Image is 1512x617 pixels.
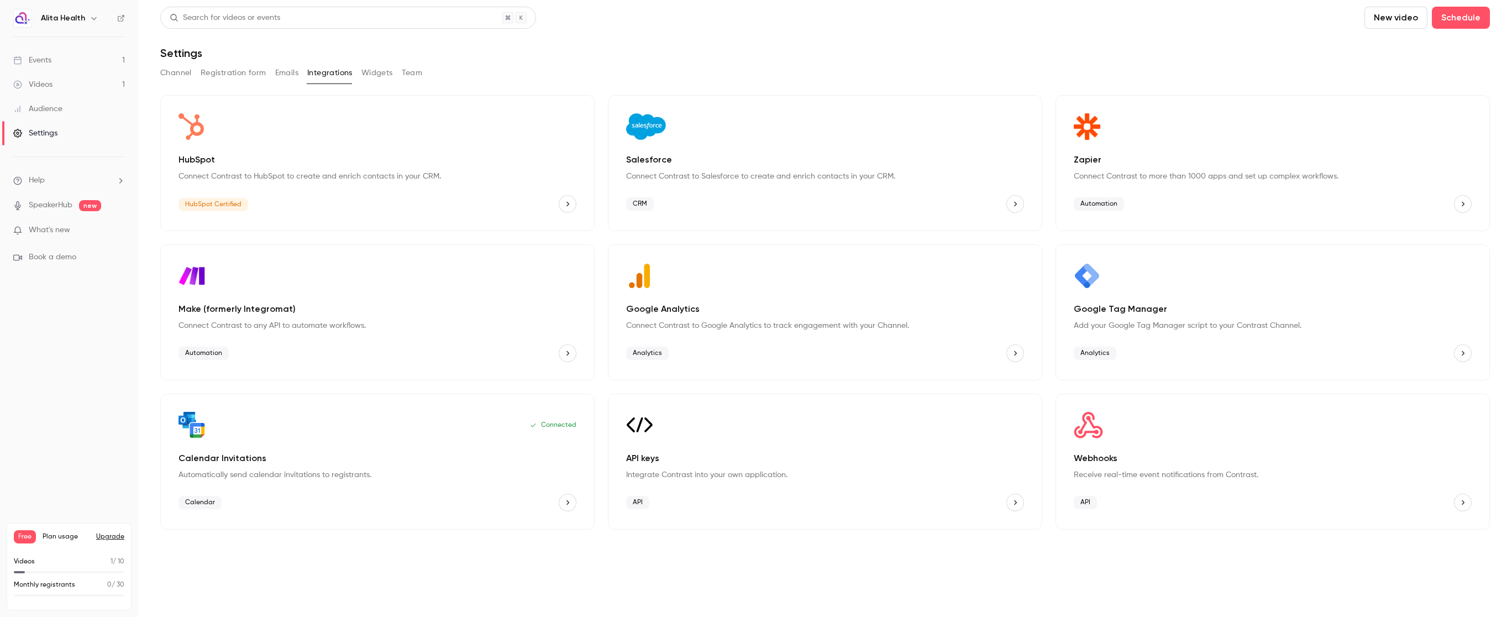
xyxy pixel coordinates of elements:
div: Google Analytics [608,244,1042,380]
p: Integrate Contrast into your own application. [626,469,1024,480]
h6: Alita Health [41,13,85,24]
div: Settings [13,128,57,139]
button: Registration form [201,64,266,82]
p: HubSpot [179,153,576,166]
p: Connect Contrast to any API to automate workflows. [179,320,576,331]
span: Automation [179,347,229,360]
div: Audience [13,103,62,114]
div: Videos [13,79,53,90]
p: Videos [14,557,35,567]
p: Connect Contrast to Salesforce to create and enrich contacts in your CRM. [626,171,1024,182]
div: Webhooks [1056,394,1490,530]
p: Connect Contrast to HubSpot to create and enrich contacts in your CRM. [179,171,576,182]
button: Salesforce [1006,195,1024,213]
div: API keys [608,394,1042,530]
span: 1 [111,558,113,565]
p: Make (formerly Integromat) [179,302,576,316]
p: Google Analytics [626,302,1024,316]
span: HubSpot Certified [179,198,248,211]
button: Calendar Invitations [559,494,576,511]
p: Google Tag Manager [1074,302,1472,316]
button: New video [1364,7,1427,29]
button: Schedule [1432,7,1490,29]
p: / 10 [111,557,124,567]
button: Upgrade [96,532,124,541]
span: CRM [626,197,654,211]
p: Automatically send calendar invitations to registrants. [179,469,576,480]
span: Analytics [626,347,669,360]
span: What's new [29,224,70,236]
div: Calendar Invitations [160,394,595,530]
img: Alita Health [14,9,32,27]
span: 0 [107,582,112,588]
button: Channel [160,64,192,82]
span: Help [29,175,45,186]
li: help-dropdown-opener [13,175,125,186]
span: Automation [1074,197,1124,211]
p: Salesforce [626,153,1024,166]
span: Analytics [1074,347,1116,360]
button: Integrations [307,64,353,82]
p: Connect Contrast to Google Analytics to track engagement with your Channel. [626,320,1024,331]
span: Book a demo [29,252,76,263]
span: Calendar [179,496,222,509]
button: Webhooks [1454,494,1472,511]
div: Google Tag Manager [1056,244,1490,380]
span: new [79,200,101,211]
button: Google Analytics [1006,344,1024,362]
span: API [1074,496,1097,509]
p: Add your Google Tag Manager script to your Contrast Channel. [1074,320,1472,331]
p: Monthly registrants [14,580,75,590]
span: Plan usage [43,532,90,541]
button: Zapier [1454,195,1472,213]
button: HubSpot [559,195,576,213]
div: HubSpot [160,95,595,231]
button: API keys [1006,494,1024,511]
p: Connected [530,421,576,430]
div: Make (formerly Integromat) [160,244,595,380]
p: Webhooks [1074,452,1472,465]
button: Make (formerly Integromat) [559,344,576,362]
div: Salesforce [608,95,1042,231]
button: Google Tag Manager [1454,344,1472,362]
div: Events [13,55,51,66]
p: Calendar Invitations [179,452,576,465]
h1: Settings [160,46,202,60]
p: Zapier [1074,153,1472,166]
div: Search for videos or events [170,12,280,24]
p: / 30 [107,580,124,590]
span: API [626,496,649,509]
div: Zapier [1056,95,1490,231]
button: Emails [275,64,298,82]
p: Receive real-time event notifications from Contrast. [1074,469,1472,480]
button: Team [402,64,423,82]
button: Widgets [361,64,393,82]
a: SpeakerHub [29,200,72,211]
p: Connect Contrast to more than 1000 apps and set up complex workflows. [1074,171,1472,182]
p: API keys [626,452,1024,465]
span: Free [14,530,36,543]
